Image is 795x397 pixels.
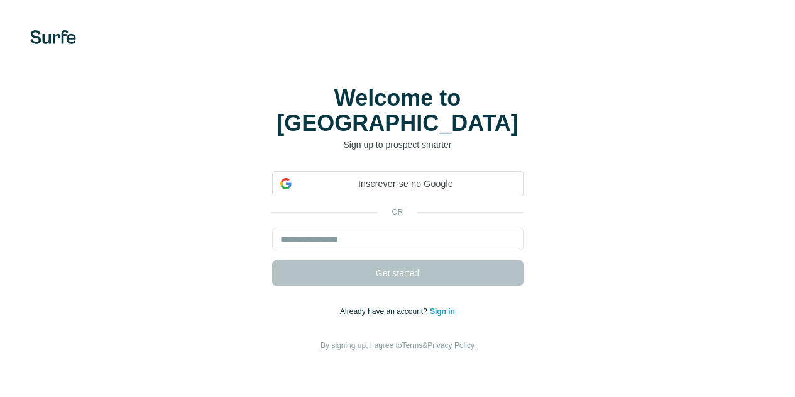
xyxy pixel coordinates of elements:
span: Already have an account? [340,307,430,316]
p: Sign up to prospect smarter [272,138,524,151]
a: Privacy Policy [427,341,474,350]
span: By signing up, I agree to & [321,341,474,350]
p: or [378,206,418,218]
span: Inscrever-se no Google [297,177,515,191]
img: Surfe's logo [30,30,76,44]
a: Terms [402,341,423,350]
h1: Welcome to [GEOGRAPHIC_DATA] [272,86,524,136]
a: Sign in [430,307,455,316]
div: Inscrever-se no Google [272,171,524,196]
